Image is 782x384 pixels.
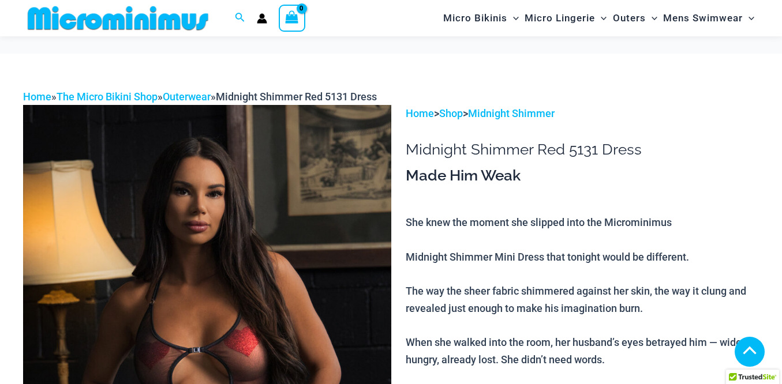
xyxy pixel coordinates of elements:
a: Search icon link [235,11,245,25]
a: Midnight Shimmer [468,107,555,119]
a: OutersMenu ToggleMenu Toggle [610,3,660,33]
span: Menu Toggle [507,3,519,33]
a: Home [23,91,51,103]
span: Mens Swimwear [663,3,743,33]
a: Home [406,107,434,119]
h1: Midnight Shimmer Red 5131 Dress [406,141,759,159]
a: Shop [439,107,463,119]
a: Outerwear [163,91,211,103]
a: Micro BikinisMenu ToggleMenu Toggle [440,3,522,33]
span: Micro Lingerie [525,3,595,33]
a: Account icon link [257,13,267,24]
img: MM SHOP LOGO FLAT [23,5,213,31]
a: Micro LingerieMenu ToggleMenu Toggle [522,3,609,33]
a: View Shopping Cart, empty [279,5,305,31]
a: Mens SwimwearMenu ToggleMenu Toggle [660,3,757,33]
a: The Micro Bikini Shop [57,91,158,103]
h3: Made Him Weak [406,166,759,186]
span: Outers [613,3,646,33]
span: Micro Bikinis [443,3,507,33]
span: Menu Toggle [743,3,754,33]
nav: Site Navigation [439,2,759,35]
span: Midnight Shimmer Red 5131 Dress [216,91,377,103]
span: Menu Toggle [595,3,607,33]
span: Menu Toggle [646,3,657,33]
span: » » » [23,91,377,103]
p: > > [406,105,759,122]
